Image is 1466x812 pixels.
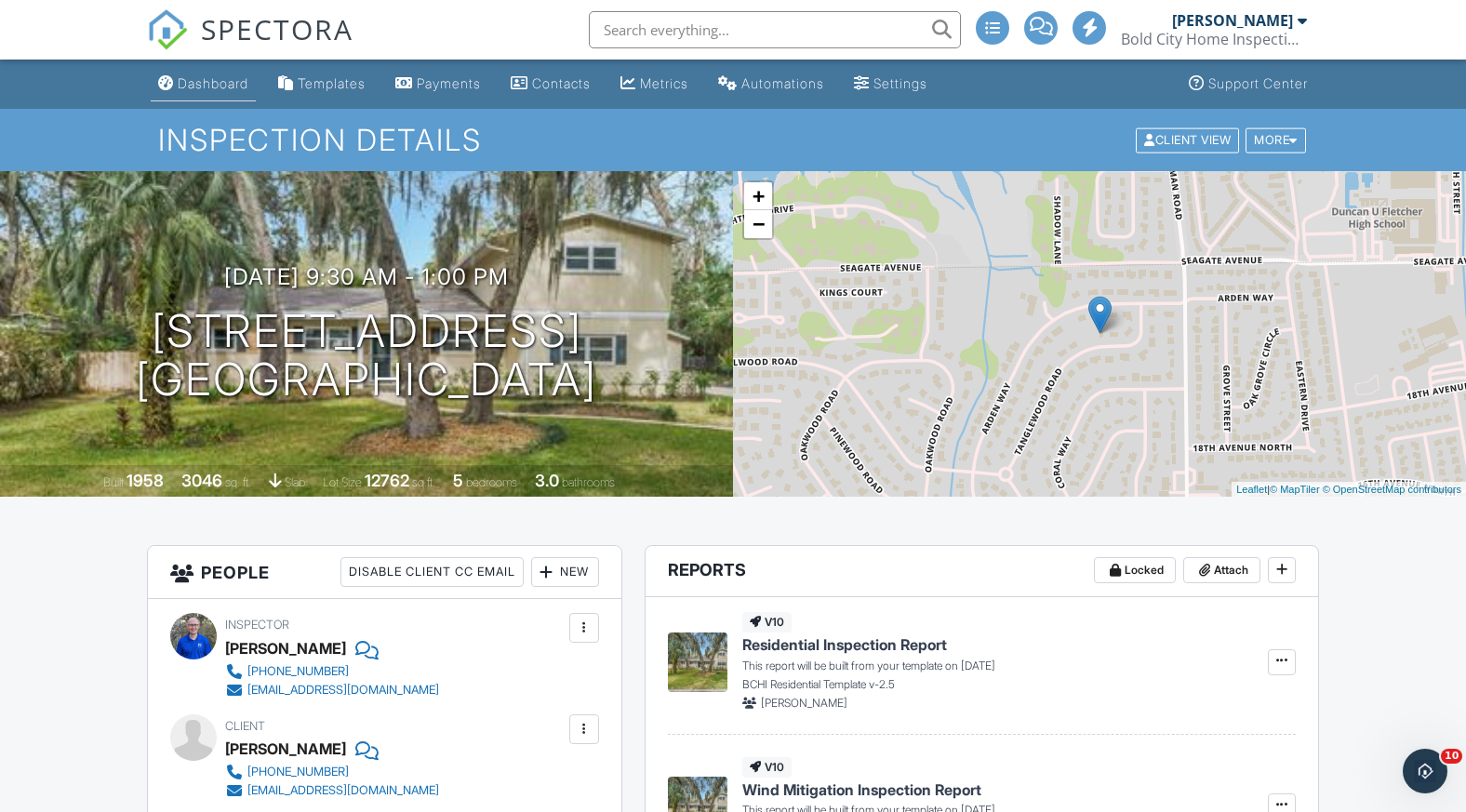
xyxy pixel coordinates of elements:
[744,210,772,238] a: Zoom out
[247,664,349,679] div: [PHONE_NUMBER]
[531,557,599,587] div: New
[711,67,832,101] a: Automations (Advanced)
[323,475,362,489] span: Lot Size
[148,546,621,599] h3: People
[365,471,409,490] div: 12762
[741,75,824,91] div: Automations
[225,719,265,733] span: Client
[1136,127,1239,153] div: Client View
[466,475,517,489] span: bedrooms
[225,781,439,800] a: [EMAIL_ADDRESS][DOMAIN_NAME]
[103,475,124,489] span: Built
[873,75,927,91] div: Settings
[535,471,559,490] div: 3.0
[1270,484,1320,495] a: © MapTiler
[846,67,935,101] a: Settings
[1181,67,1315,101] a: Support Center
[271,67,373,101] a: Templates
[1246,127,1306,153] div: More
[640,75,688,91] div: Metrics
[1232,482,1466,498] div: |
[1441,749,1462,764] span: 10
[298,75,366,91] div: Templates
[147,25,353,64] a: SPECTORA
[225,475,251,489] span: sq. ft.
[503,67,598,101] a: Contacts
[1172,11,1293,30] div: [PERSON_NAME]
[225,681,439,699] a: [EMAIL_ADDRESS][DOMAIN_NAME]
[1208,75,1308,91] div: Support Center
[147,9,188,50] img: The Best Home Inspection Software - Spectora
[388,67,488,101] a: Payments
[225,763,439,781] a: [PHONE_NUMBER]
[225,735,346,763] div: [PERSON_NAME]
[412,475,435,489] span: sq.ft.
[613,67,696,101] a: Metrics
[285,475,305,489] span: slab
[247,765,349,779] div: [PHONE_NUMBER]
[225,634,346,662] div: [PERSON_NAME]
[1236,484,1267,495] a: Leaflet
[1323,484,1461,495] a: © OpenStreetMap contributors
[247,683,439,698] div: [EMAIL_ADDRESS][DOMAIN_NAME]
[340,557,524,587] div: Disable Client CC Email
[589,11,961,48] input: Search everything...
[151,67,256,101] a: Dashboard
[225,662,439,681] a: [PHONE_NUMBER]
[158,124,1307,156] h1: Inspection Details
[181,471,222,490] div: 3046
[453,471,463,490] div: 5
[562,475,615,489] span: bathrooms
[1403,749,1447,793] iframe: Intercom live chat
[225,618,289,632] span: Inspector
[744,182,772,210] a: Zoom in
[201,9,353,48] span: SPECTORA
[178,75,248,91] div: Dashboard
[224,264,509,289] h3: [DATE] 9:30 am - 1:00 pm
[417,75,481,91] div: Payments
[247,783,439,798] div: [EMAIL_ADDRESS][DOMAIN_NAME]
[1134,132,1244,146] a: Client View
[127,471,164,490] div: 1958
[1121,30,1307,48] div: Bold City Home Inspections
[136,307,597,406] h1: [STREET_ADDRESS] [GEOGRAPHIC_DATA]
[532,75,591,91] div: Contacts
